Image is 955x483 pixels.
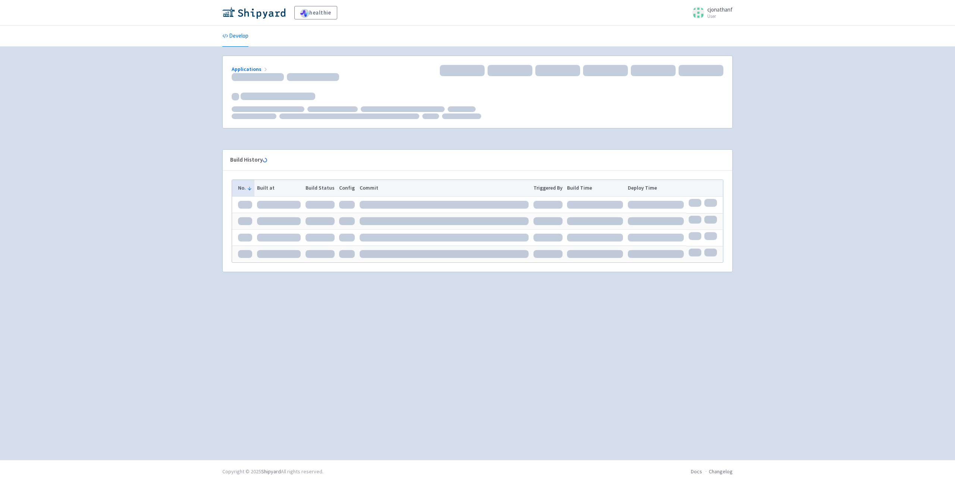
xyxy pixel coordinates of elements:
[222,26,248,47] a: Develop
[626,180,686,196] th: Deploy Time
[688,7,733,19] a: cjonathanf User
[222,468,323,476] div: Copyright © 2025 All rights reserved.
[261,468,281,475] a: Shipyard
[232,66,269,72] a: Applications
[709,468,733,475] a: Changelog
[357,180,531,196] th: Commit
[294,6,337,19] a: healthie
[238,184,252,192] button: No.
[707,6,733,13] span: cjonathanf
[531,180,565,196] th: Triggered By
[230,156,713,164] div: Build History
[303,180,337,196] th: Build Status
[565,180,626,196] th: Build Time
[254,180,303,196] th: Built at
[691,468,702,475] a: Docs
[707,14,733,19] small: User
[222,7,285,19] img: Shipyard logo
[337,180,357,196] th: Config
